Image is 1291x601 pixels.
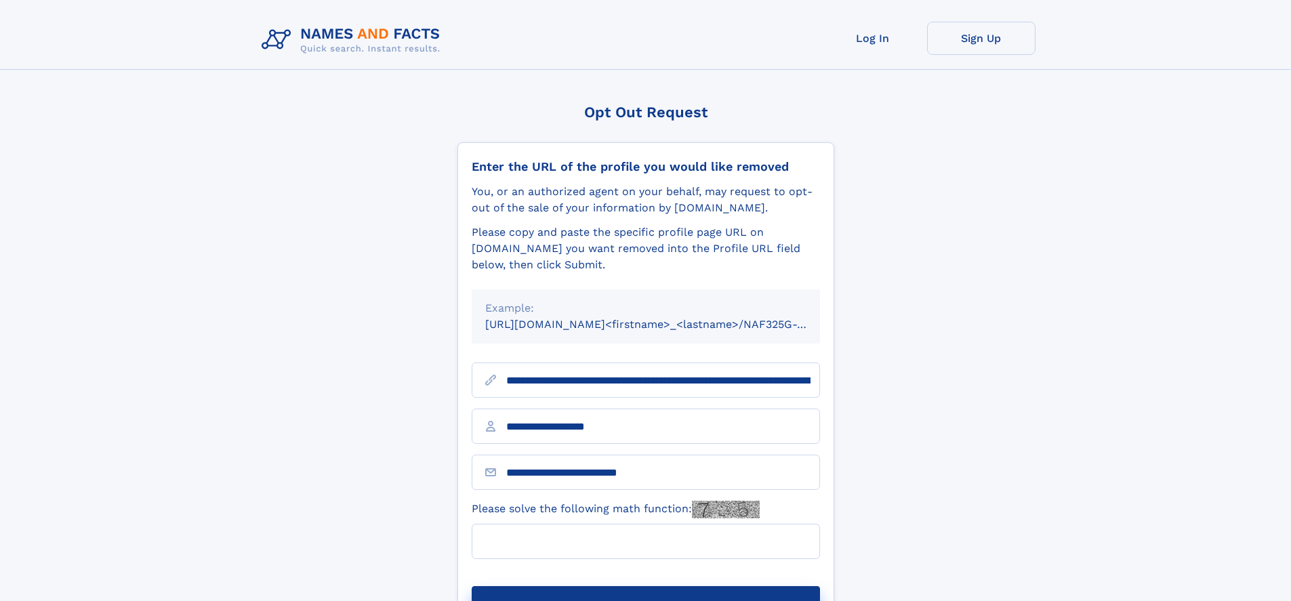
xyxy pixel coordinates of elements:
div: Example: [485,300,806,316]
div: Opt Out Request [457,104,834,121]
div: Enter the URL of the profile you would like removed [472,159,820,174]
div: You, or an authorized agent on your behalf, may request to opt-out of the sale of your informatio... [472,184,820,216]
div: Please copy and paste the specific profile page URL on [DOMAIN_NAME] you want removed into the Pr... [472,224,820,273]
a: Log In [819,22,927,55]
label: Please solve the following math function: [472,501,760,518]
img: Logo Names and Facts [256,22,451,58]
a: Sign Up [927,22,1036,55]
small: [URL][DOMAIN_NAME]<firstname>_<lastname>/NAF325G-xxxxxxxx [485,318,846,331]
